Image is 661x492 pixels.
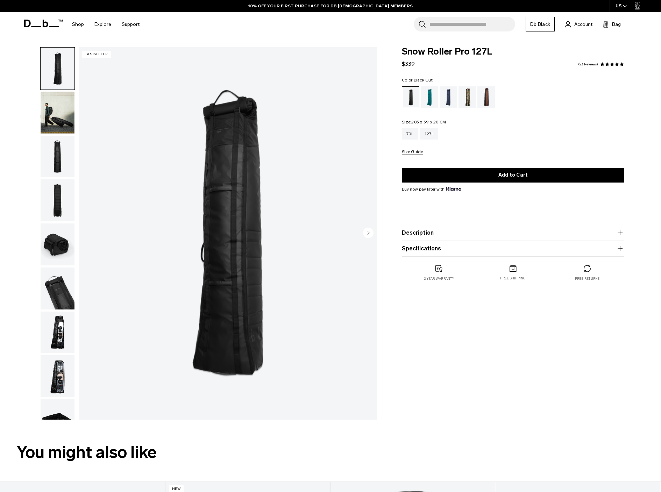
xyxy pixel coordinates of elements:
[79,47,377,420] li: 1 / 10
[402,78,433,82] legend: Color:
[402,186,461,192] span: Buy now pay later with
[40,267,75,310] button: Snow_roller_pro_black_out_new_db3.png
[565,20,592,28] a: Account
[363,227,374,239] button: Next slide
[94,12,111,37] a: Explore
[420,128,438,140] a: 127L
[41,399,74,441] img: Snow_roller_pro_black_out_new_db4.png
[40,355,75,398] button: Snow_roller_pro_black_out_new_db2.png
[574,21,592,28] span: Account
[526,17,555,31] a: Db Black
[424,276,454,281] p: 2 year warranty
[411,120,446,124] span: 203 x 39 x 20 CM
[122,12,140,37] a: Support
[414,78,433,83] span: Black Out
[41,92,74,134] img: Snow_roller_pro_black_out_new_db10.png
[612,21,621,28] span: Bag
[41,136,74,178] img: Snow_roller_pro_black_out_new_db9.png
[402,47,624,56] span: Snow Roller Pro 127L
[603,20,621,28] button: Bag
[41,48,74,90] img: Snow_roller_pro_black_out_new_db1.png
[248,3,413,9] a: 10% OFF YOUR FIRST PURCHASE FOR DB [DEMOGRAPHIC_DATA] MEMBERS
[402,86,419,108] a: Black Out
[578,63,598,66] a: 23 reviews
[402,60,415,67] span: $339
[40,311,75,354] button: Snow_roller_pro_black_out_new_db5.png
[67,12,145,37] nav: Main Navigation
[40,47,75,90] button: Snow_roller_pro_black_out_new_db1.png
[402,120,446,124] legend: Size:
[72,12,84,37] a: Shop
[41,312,74,354] img: Snow_roller_pro_black_out_new_db5.png
[440,86,457,108] a: Blue Hour
[40,179,75,222] button: Snow_roller_pro_black_out_new_db8.png
[402,150,423,155] button: Size Guide
[79,47,377,420] img: Snow_roller_pro_black_out_new_db1.png
[402,168,624,183] button: Add to Cart
[82,51,111,58] p: Bestseller
[17,440,644,465] h2: You might also like
[40,91,75,134] button: Snow_roller_pro_black_out_new_db10.png
[41,355,74,397] img: Snow_roller_pro_black_out_new_db2.png
[575,276,600,281] p: Free returns
[500,276,526,281] p: Free shipping
[477,86,495,108] a: Homegrown with Lu
[40,135,75,178] button: Snow_roller_pro_black_out_new_db9.png
[40,223,75,266] button: Snow_roller_pro_black_out_new_db7.png
[41,268,74,309] img: Snow_roller_pro_black_out_new_db3.png
[446,187,461,191] img: {"height" => 20, "alt" => "Klarna"}
[41,179,74,221] img: Snow_roller_pro_black_out_new_db8.png
[41,223,74,265] img: Snow_roller_pro_black_out_new_db7.png
[402,229,624,237] button: Description
[40,399,75,442] button: Snow_roller_pro_black_out_new_db4.png
[459,86,476,108] a: Db x Beyond Medals
[402,128,418,140] a: 70L
[421,86,438,108] a: Midnight Teal
[402,244,624,253] button: Specifications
